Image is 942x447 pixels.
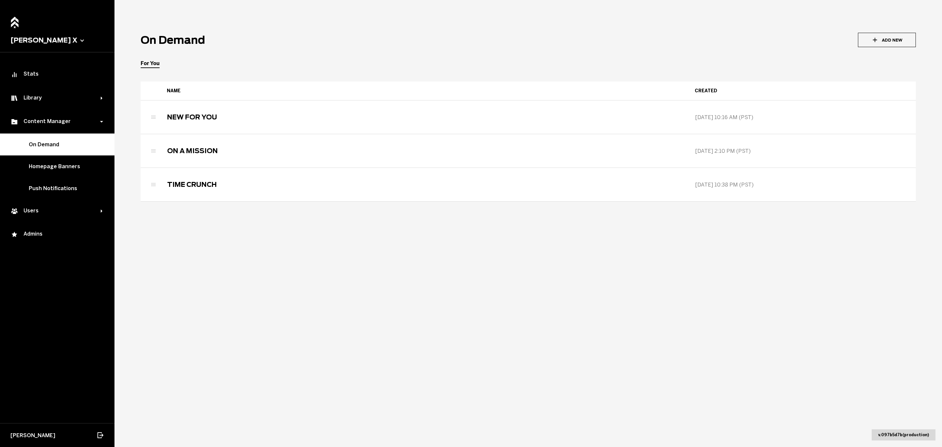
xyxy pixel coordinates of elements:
[141,60,160,66] div: For You
[160,81,688,100] th: name
[10,231,104,239] div: Admins
[872,429,935,440] div: v. 097b5d7b ( production )
[141,34,205,46] h1: On Demand
[10,207,101,215] div: Users
[9,13,21,27] a: Home
[141,100,916,134] tr: NEW FOR YOU[DATE] 10:16 AM (PST)
[10,36,104,44] button: [PERSON_NAME] X
[10,71,104,79] div: Stats
[695,148,751,154] span: [DATE] 2:10 PM (PST)
[695,182,754,188] span: [DATE] 10:38 PM (PST)
[167,147,218,155] h3: ON A MISSION
[10,432,55,438] span: [PERSON_NAME]
[141,134,916,168] tr: ON A MISSION[DATE] 2:10 PM (PST)
[167,181,217,188] h3: TIME CRUNCH
[10,94,101,102] div: Library
[96,428,104,442] button: Log out
[167,113,217,121] h3: NEW FOR YOU
[688,81,916,100] th: created
[858,33,916,47] button: Add New
[141,168,916,202] tr: TIME CRUNCH[DATE] 10:38 PM (PST)
[695,114,753,120] span: [DATE] 10:16 AM (PST)
[10,118,101,126] div: Content Manager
